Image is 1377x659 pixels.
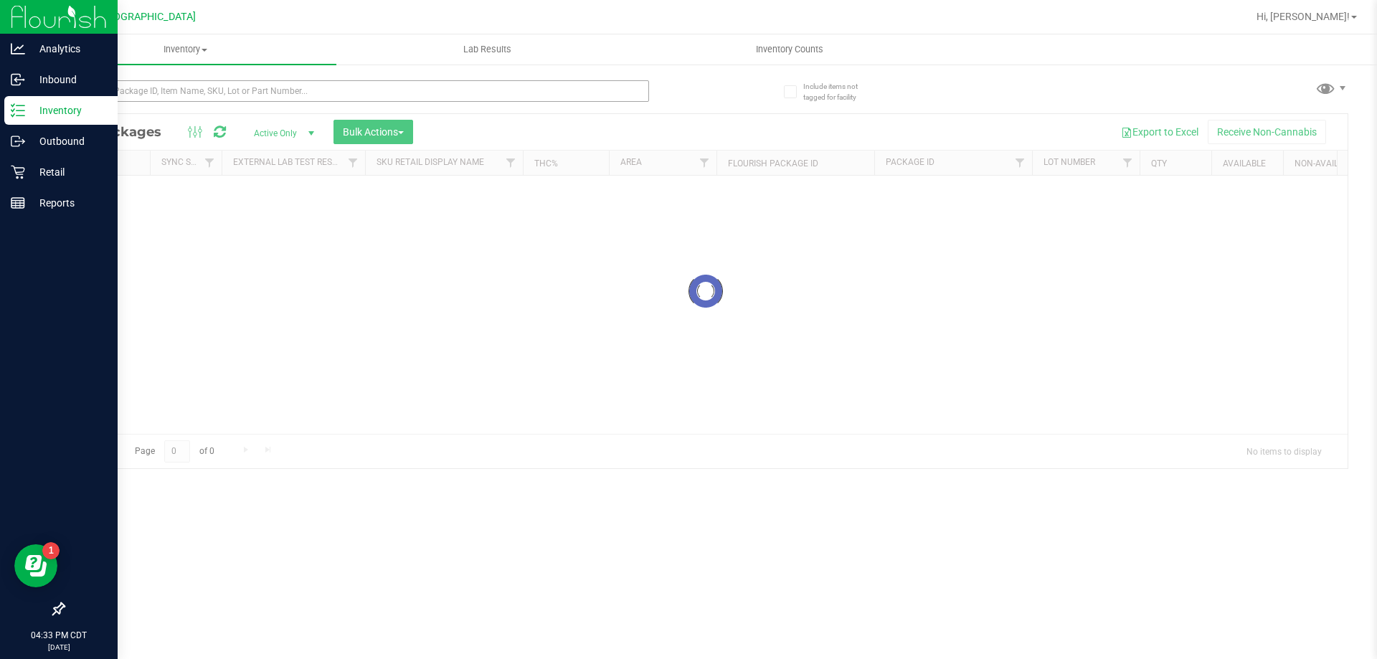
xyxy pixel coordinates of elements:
inline-svg: Retail [11,165,25,179]
span: Include items not tagged for facility [803,81,875,103]
inline-svg: Inbound [11,72,25,87]
p: Inventory [25,102,111,119]
p: Inbound [25,71,111,88]
iframe: Resource center [14,544,57,587]
p: Analytics [25,40,111,57]
a: Inventory Counts [638,34,940,65]
p: Retail [25,163,111,181]
p: Outbound [25,133,111,150]
iframe: Resource center unread badge [42,542,60,559]
p: Reports [25,194,111,212]
span: Inventory Counts [737,43,843,56]
span: Lab Results [444,43,531,56]
inline-svg: Reports [11,196,25,210]
p: [DATE] [6,642,111,653]
inline-svg: Outbound [11,134,25,148]
a: Lab Results [336,34,638,65]
span: [GEOGRAPHIC_DATA] [98,11,196,23]
span: Hi, [PERSON_NAME]! [1257,11,1350,22]
input: Search Package ID, Item Name, SKU, Lot or Part Number... [63,80,649,102]
p: 04:33 PM CDT [6,629,111,642]
span: Inventory [34,43,336,56]
a: Inventory [34,34,336,65]
inline-svg: Inventory [11,103,25,118]
inline-svg: Analytics [11,42,25,56]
